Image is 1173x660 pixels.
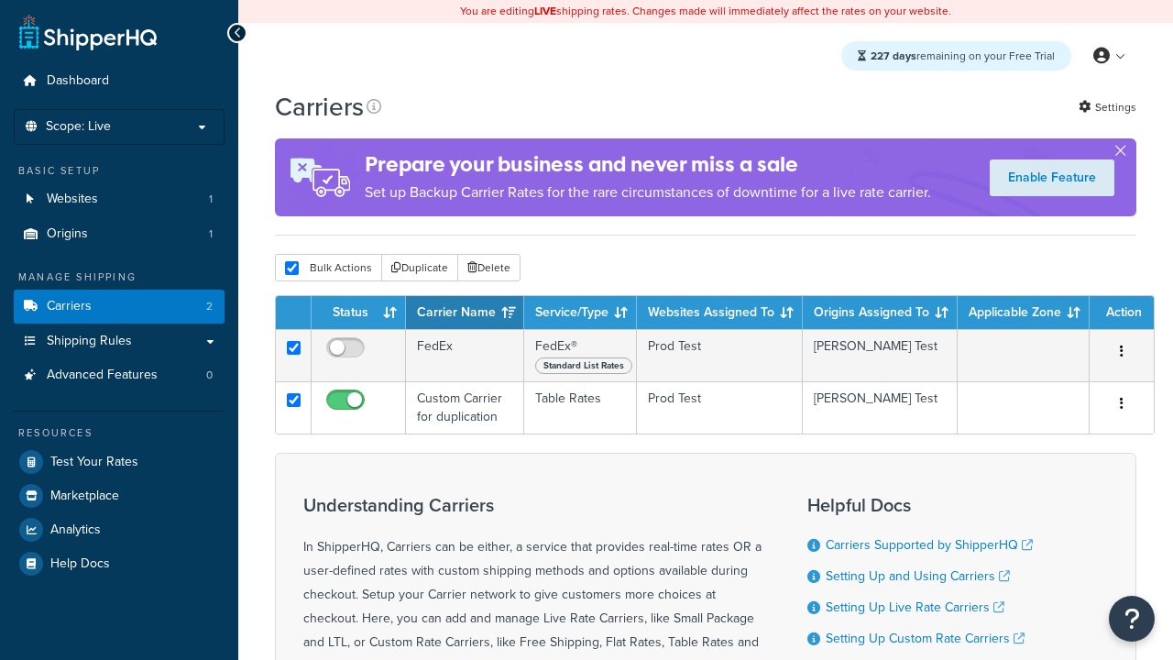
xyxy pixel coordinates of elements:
[381,254,458,281] button: Duplicate
[534,3,556,19] b: LIVE
[807,495,1047,515] h3: Helpful Docs
[14,547,225,580] a: Help Docs
[14,290,225,324] li: Carriers
[958,296,1090,329] th: Applicable Zone: activate to sort column ascending
[14,358,225,392] li: Advanced Features
[303,495,762,515] h3: Understanding Carriers
[524,296,637,329] th: Service/Type: activate to sort column ascending
[365,180,931,205] p: Set up Backup Carrier Rates for the rare circumstances of downtime for a live rate carrier.
[803,381,958,434] td: [PERSON_NAME] Test
[535,357,632,374] span: Standard List Rates
[1079,94,1136,120] a: Settings
[14,290,225,324] a: Carriers 2
[1090,296,1154,329] th: Action
[637,329,803,381] td: Prod Test
[803,329,958,381] td: [PERSON_NAME] Test
[406,329,524,381] td: FedEx
[19,14,157,50] a: ShipperHQ Home
[47,299,92,314] span: Carriers
[312,296,406,329] th: Status: activate to sort column ascending
[14,269,225,285] div: Manage Shipping
[14,217,225,251] li: Origins
[14,182,225,216] li: Websites
[14,163,225,179] div: Basic Setup
[524,381,637,434] td: Table Rates
[209,226,213,242] span: 1
[14,324,225,358] a: Shipping Rules
[275,254,382,281] button: Bulk Actions
[14,182,225,216] a: Websites 1
[406,296,524,329] th: Carrier Name: activate to sort column ascending
[47,73,109,89] span: Dashboard
[826,535,1033,555] a: Carriers Supported by ShipperHQ
[637,296,803,329] th: Websites Assigned To: activate to sort column ascending
[871,48,916,64] strong: 227 days
[47,226,88,242] span: Origins
[803,296,958,329] th: Origins Assigned To: activate to sort column ascending
[14,358,225,392] a: Advanced Features 0
[50,556,110,572] span: Help Docs
[14,64,225,98] a: Dashboard
[47,334,132,349] span: Shipping Rules
[50,522,101,538] span: Analytics
[637,381,803,434] td: Prod Test
[47,192,98,207] span: Websites
[46,119,111,135] span: Scope: Live
[50,455,138,470] span: Test Your Rates
[275,138,365,216] img: ad-rules-rateshop-fe6ec290ccb7230408bd80ed9643f0289d75e0ffd9eb532fc0e269fcd187b520.png
[1109,596,1155,642] button: Open Resource Center
[206,368,213,383] span: 0
[365,149,931,180] h4: Prepare your business and never miss a sale
[14,425,225,441] div: Resources
[826,629,1025,648] a: Setting Up Custom Rate Carriers
[209,192,213,207] span: 1
[47,368,158,383] span: Advanced Features
[206,299,213,314] span: 2
[275,89,364,125] h1: Carriers
[826,566,1010,586] a: Setting Up and Using Carriers
[14,513,225,546] a: Analytics
[826,598,1004,617] a: Setting Up Live Rate Carriers
[406,381,524,434] td: Custom Carrier for duplication
[14,479,225,512] a: Marketplace
[14,217,225,251] a: Origins 1
[841,41,1071,71] div: remaining on your Free Trial
[50,489,119,504] span: Marketplace
[990,159,1114,196] a: Enable Feature
[524,329,637,381] td: FedEx®
[14,445,225,478] a: Test Your Rates
[457,254,521,281] button: Delete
